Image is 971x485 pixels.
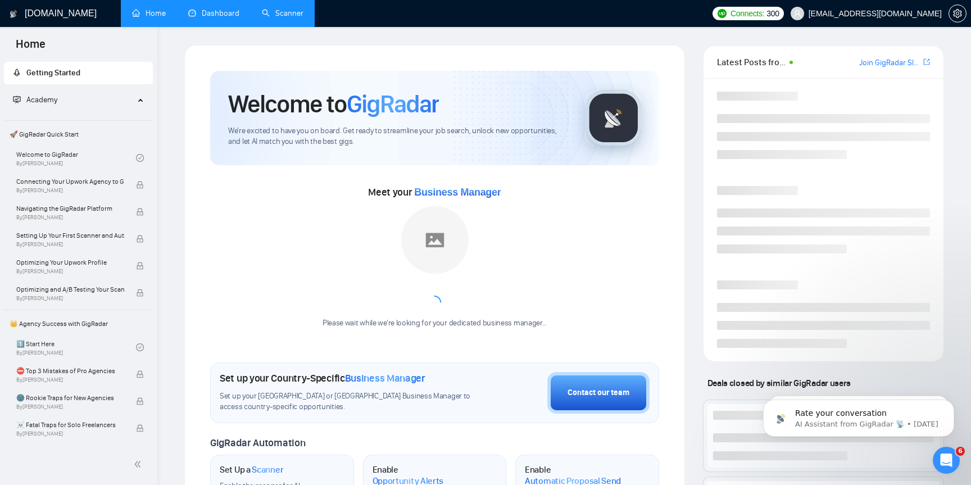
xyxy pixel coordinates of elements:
[13,96,21,103] span: fund-projection-screen
[136,262,144,270] span: lock
[210,437,305,449] span: GigRadar Automation
[16,295,124,302] span: By [PERSON_NAME]
[949,4,967,22] button: setting
[220,372,425,384] h1: Set up your Country-Specific
[793,10,801,17] span: user
[956,447,965,456] span: 6
[13,95,57,105] span: Academy
[136,424,144,432] span: lock
[718,9,727,18] img: upwork-logo.png
[16,377,124,383] span: By [PERSON_NAME]
[16,404,124,410] span: By [PERSON_NAME]
[16,257,124,268] span: Optimizing Your Upwork Profile
[136,289,144,297] span: lock
[136,370,144,378] span: lock
[136,235,144,243] span: lock
[766,7,779,20] span: 300
[16,392,124,404] span: 🌚 Rookie Traps for New Agencies
[136,181,144,189] span: lock
[134,459,145,470] span: double-left
[949,9,967,18] a: setting
[703,373,855,393] span: Deals closed by similar GigRadar users
[933,447,960,474] iframe: Intercom live chat
[16,284,124,295] span: Optimizing and A/B Testing Your Scanner for Better Results
[949,9,966,18] span: setting
[228,89,439,119] h1: Welcome to
[717,55,786,69] span: Latest Posts from the GigRadar Community
[132,8,166,18] a: homeHome
[923,57,930,66] span: export
[414,187,501,198] span: Business Manager
[16,419,124,430] span: ☠️ Fatal Traps for Solo Freelancers
[746,376,971,455] iframe: Intercom notifications message
[10,5,17,23] img: logo
[16,241,124,248] span: By [PERSON_NAME]
[345,372,425,384] span: Business Manager
[16,214,124,221] span: By [PERSON_NAME]
[16,203,124,214] span: Navigating the GigRadar Platform
[428,296,441,309] span: loading
[188,8,239,18] a: dashboardDashboard
[136,208,144,216] span: lock
[252,464,283,475] span: Scanner
[568,387,629,399] div: Contact our team
[316,318,553,329] div: Please wait while we're looking for your dedicated business manager...
[26,68,80,78] span: Getting Started
[4,62,153,84] li: Getting Started
[586,90,642,146] img: gigradar-logo.png
[136,154,144,162] span: check-circle
[16,335,136,360] a: 1️⃣ Start HereBy[PERSON_NAME]
[16,430,124,437] span: By [PERSON_NAME]
[16,187,124,194] span: By [PERSON_NAME]
[13,69,21,76] span: rocket
[16,365,124,377] span: ⛔ Top 3 Mistakes of Pro Agencies
[16,146,136,170] a: Welcome to GigRadarBy[PERSON_NAME]
[730,7,764,20] span: Connects:
[923,57,930,67] a: export
[347,89,439,119] span: GigRadar
[401,206,469,274] img: placeholder.png
[368,186,501,198] span: Meet your
[5,123,152,146] span: 🚀 GigRadar Quick Start
[136,397,144,405] span: lock
[16,268,124,275] span: By [PERSON_NAME]
[16,176,124,187] span: Connecting Your Upwork Agency to GigRadar
[5,312,152,335] span: 👑 Agency Success with GigRadar
[859,57,921,69] a: Join GigRadar Slack Community
[7,36,55,60] span: Home
[16,230,124,241] span: Setting Up Your First Scanner and Auto-Bidder
[220,464,283,475] h1: Set Up a
[547,372,650,414] button: Contact our team
[262,8,303,18] a: searchScanner
[228,126,567,147] span: We're excited to have you on board. Get ready to streamline your job search, unlock new opportuni...
[136,343,144,351] span: check-circle
[26,95,57,105] span: Academy
[220,391,478,413] span: Set up your [GEOGRAPHIC_DATA] or [GEOGRAPHIC_DATA] Business Manager to access country-specific op...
